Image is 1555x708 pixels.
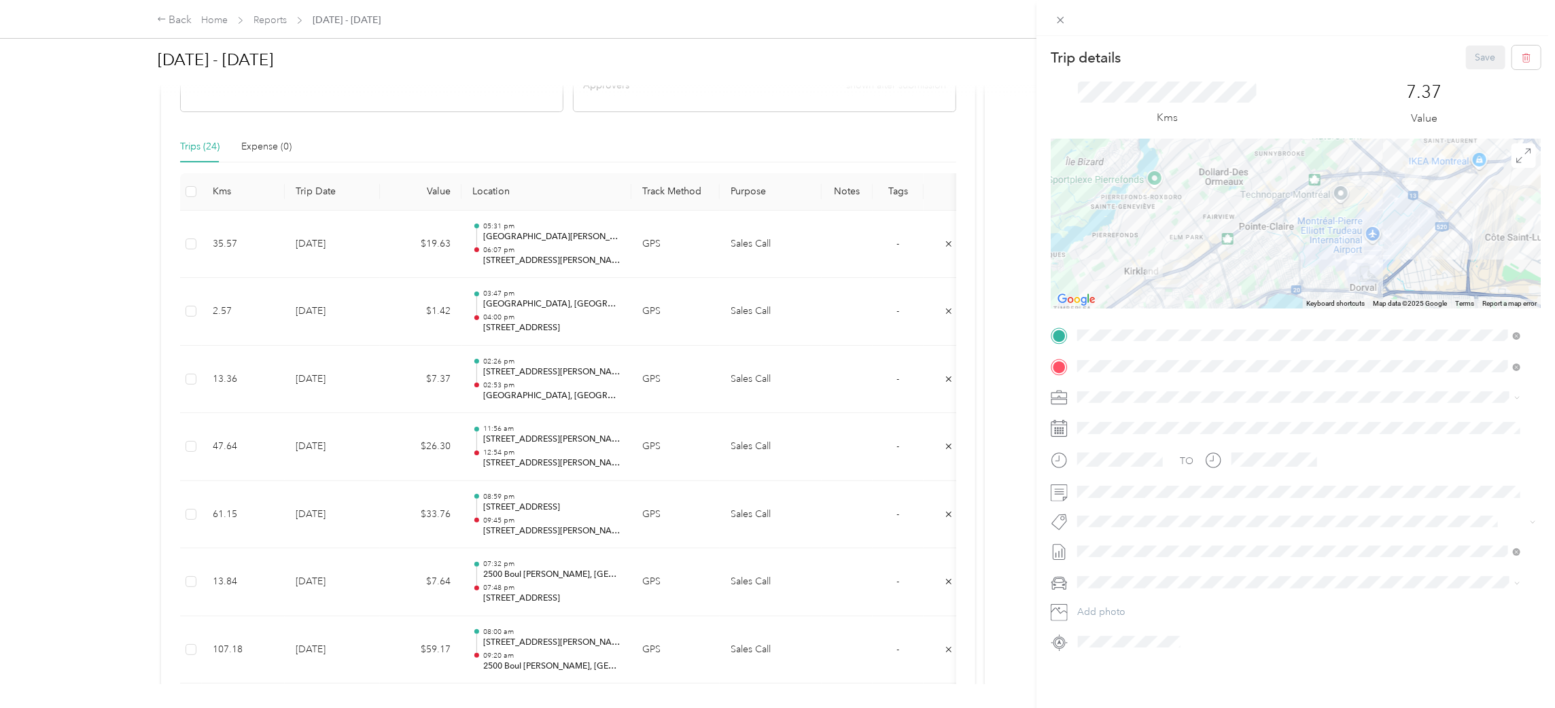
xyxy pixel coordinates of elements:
a: Terms (opens in new tab) [1455,300,1474,307]
span: Map data ©2025 Google [1373,300,1447,307]
button: Keyboard shortcuts [1306,299,1365,308]
button: Add photo [1072,603,1541,622]
a: Open this area in Google Maps (opens a new window) [1054,291,1099,308]
img: Google [1054,291,1099,308]
a: Report a map error [1482,300,1537,307]
p: Trip details [1051,48,1121,67]
p: 7.37 [1407,82,1442,103]
p: Kms [1157,109,1178,126]
p: Value [1411,110,1437,127]
iframe: Everlance-gr Chat Button Frame [1479,632,1555,708]
div: TO [1180,454,1193,468]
